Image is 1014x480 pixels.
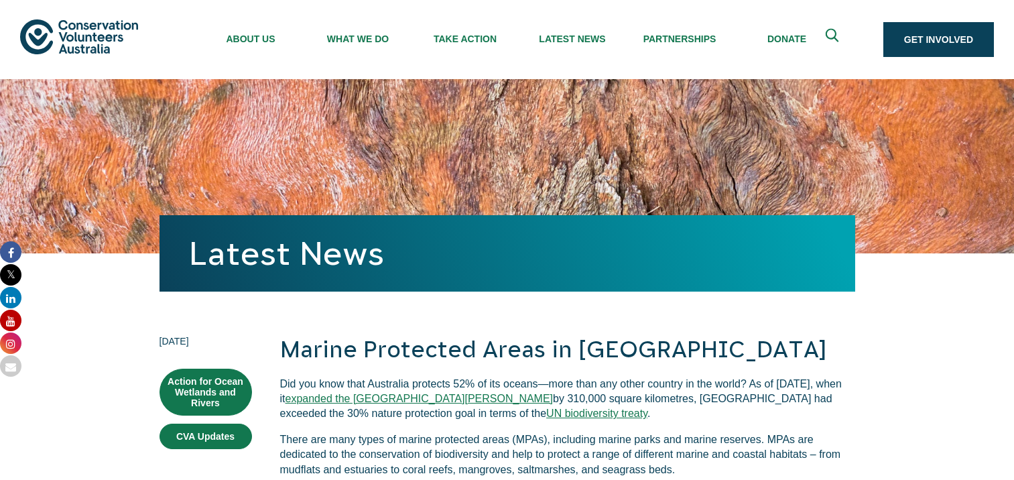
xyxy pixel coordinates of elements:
[546,408,647,419] a: UN biodiversity treaty
[818,23,850,56] button: Expand search box Close search box
[280,432,855,477] p: There are many types of marine protected areas (MPAs), including marine parks and marine reserves...
[304,34,411,44] span: What We Do
[189,235,384,272] a: Latest News
[883,22,994,57] a: Get Involved
[280,377,855,422] p: Did you know that Australia protects 52% of its oceans—more than any other country in the world? ...
[626,34,733,44] span: Partnerships
[411,34,519,44] span: Take Action
[160,334,252,349] time: [DATE]
[197,34,304,44] span: About Us
[20,19,138,54] img: logo.svg
[733,34,840,44] span: Donate
[280,334,855,366] h2: Marine Protected Areas in [GEOGRAPHIC_DATA]
[286,393,554,404] a: expanded the [GEOGRAPHIC_DATA][PERSON_NAME]
[825,29,842,51] span: Expand search box
[160,424,252,449] a: CVA Updates
[519,34,626,44] span: Latest News
[160,369,252,416] a: Action for Ocean Wetlands and Rivers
